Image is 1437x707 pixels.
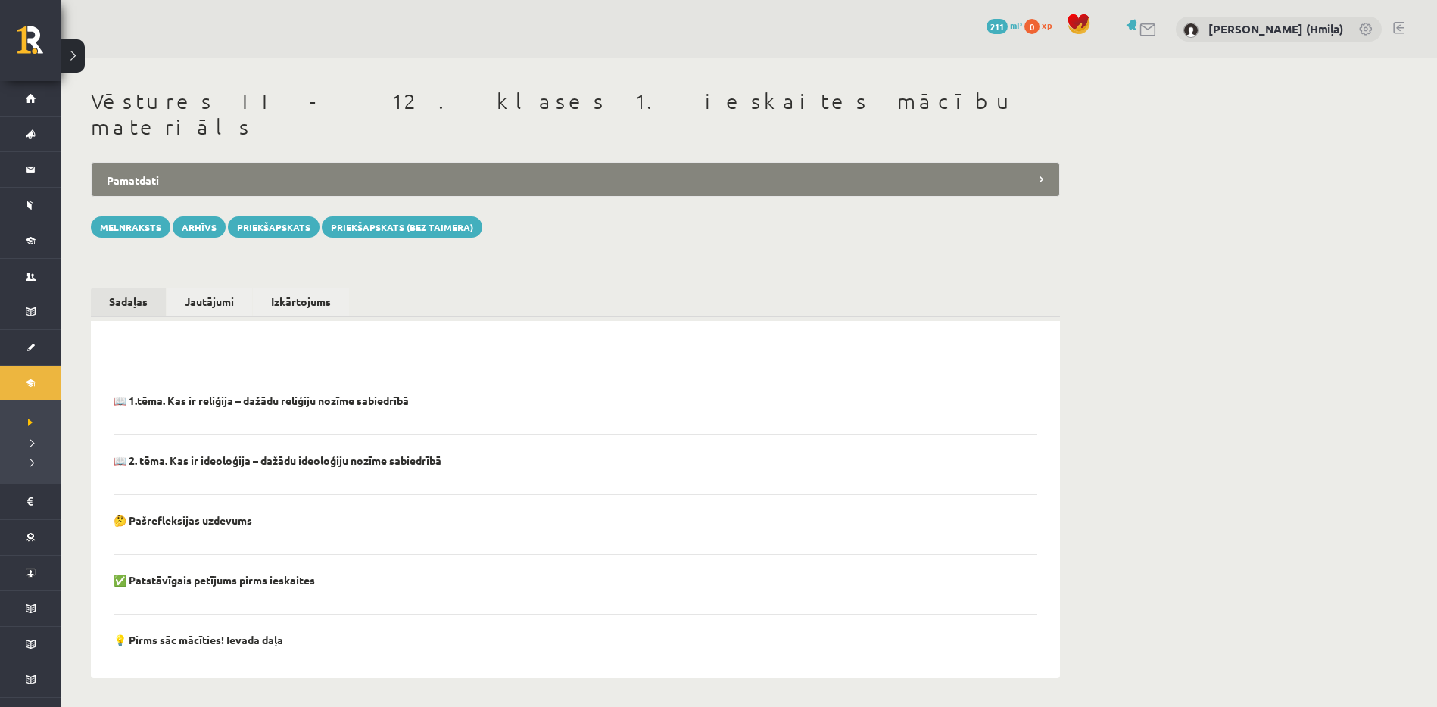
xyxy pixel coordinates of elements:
[114,573,315,587] p: ✅ Patstāvīgais petījums pirms ieskaites
[91,162,1060,197] legend: Pamatdati
[1024,19,1040,34] span: 0
[1183,23,1199,38] img: Anastasiia Khmil (Hmiļa)
[114,633,283,646] p: 💡 Pirms sāc mācīties! Ievada daļa
[91,89,1060,139] h1: Vēstures II - 12. klases 1. ieskaites mācību materiāls
[1024,19,1059,31] a: 0 xp
[114,453,441,467] p: 📖 2. tēma. Kas ir ideoloģija – dažādu ideoloģiju nozīme sabiedrībā
[987,19,1008,34] span: 211
[987,19,1022,31] a: 211 mP
[1208,21,1343,36] a: [PERSON_NAME] (Hmiļa)
[1042,19,1052,31] span: xp
[17,26,61,64] a: Rīgas 1. Tālmācības vidusskola
[167,288,252,316] a: Jautājumi
[91,288,166,317] a: Sadaļas
[91,216,170,238] button: Melnraksts
[114,394,409,407] p: 📖 1.tēma. Kas ir reliģija – dažādu reliģiju nozīme sabiedrībā
[173,216,226,238] button: Arhīvs
[253,288,349,316] a: Izkārtojums
[228,216,320,238] a: Priekšapskats
[322,216,482,238] a: Priekšapskats (bez taimera)
[114,513,252,527] p: 🤔 Pašrefleksijas uzdevums
[1010,19,1022,31] span: mP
